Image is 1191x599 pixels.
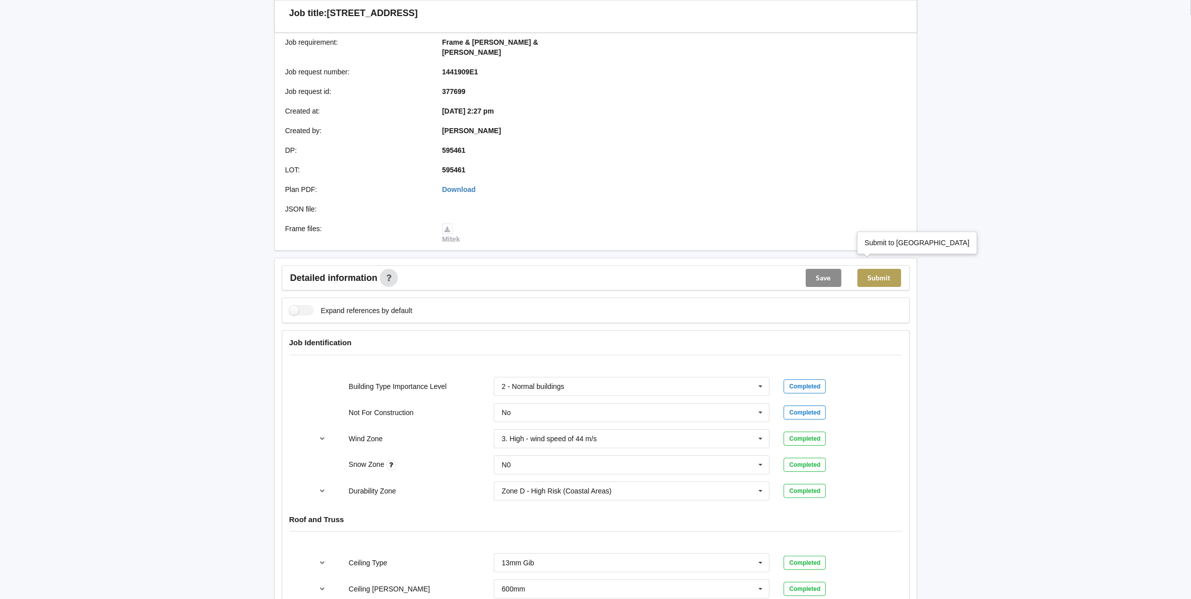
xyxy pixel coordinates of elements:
a: Mitek [442,225,460,244]
button: reference-toggle [312,580,332,598]
div: Completed [784,484,826,498]
label: Ceiling Type [349,559,387,567]
div: 13mm Gib [502,559,534,566]
div: 600mm [502,585,525,592]
a: Download [442,185,476,193]
div: N0 [502,461,511,468]
div: Completed [784,432,826,446]
h3: Job title: [289,8,327,19]
label: Expand references by default [289,305,412,316]
div: Submit to [GEOGRAPHIC_DATA] [864,238,969,248]
div: Created at : [278,106,436,116]
div: Completed [784,556,826,570]
label: Wind Zone [349,435,383,443]
div: Job requirement : [278,37,436,57]
div: 3. High - wind speed of 44 m/s [502,435,597,442]
b: Frame & [PERSON_NAME] & [PERSON_NAME] [442,38,538,56]
button: Submit [857,269,901,287]
div: DP : [278,145,436,155]
label: Ceiling [PERSON_NAME] [349,585,430,593]
span: Detailed information [290,273,378,282]
div: 2 - Normal buildings [502,383,565,390]
b: 595461 [442,166,466,174]
div: Zone D - High Risk (Coastal Areas) [502,487,612,494]
div: Created by : [278,126,436,136]
label: Building Type Importance Level [349,382,447,390]
label: Not For Construction [349,409,413,417]
div: Job request id : [278,86,436,96]
label: Durability Zone [349,487,396,495]
div: No [502,409,511,416]
div: JSON file : [278,204,436,214]
label: Snow Zone [349,460,386,468]
button: reference-toggle [312,430,332,448]
div: Completed [784,582,826,596]
b: 595461 [442,146,466,154]
div: Completed [784,458,826,472]
h3: [STREET_ADDRESS] [327,8,418,19]
h4: Roof and Truss [289,515,902,524]
button: reference-toggle [312,554,332,572]
div: Completed [784,379,826,393]
b: [PERSON_NAME] [442,127,501,135]
b: 1441909E1 [442,68,478,76]
h4: Job Identification [289,338,902,347]
b: 377699 [442,87,466,95]
b: [DATE] 2:27 pm [442,107,494,115]
div: Frame files : [278,224,436,245]
button: reference-toggle [312,482,332,500]
div: LOT : [278,165,436,175]
div: Plan PDF : [278,184,436,194]
div: Completed [784,406,826,420]
div: Job request number : [278,67,436,77]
